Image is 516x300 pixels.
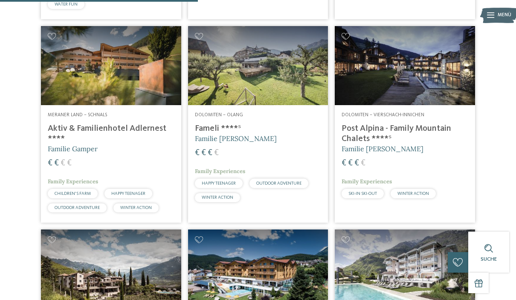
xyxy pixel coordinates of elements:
[354,159,359,168] span: €
[348,159,353,168] span: €
[55,206,100,210] span: OUTDOOR ADVENTURE
[256,181,301,185] span: OUTDOOR ADVENTURE
[342,112,424,118] span: Dolomiten – Vierschach-Innichen
[208,149,212,157] span: €
[48,112,107,118] span: Meraner Land – Schnals
[55,191,91,196] span: CHILDREN’S FARM
[67,159,72,168] span: €
[48,159,52,168] span: €
[195,149,200,157] span: €
[61,159,65,168] span: €
[348,191,377,196] span: SKI-IN SKI-OUT
[335,26,475,223] a: Familienhotels gesucht? Hier findet ihr die besten! Dolomiten – Vierschach-Innichen Post Alpina -...
[188,26,328,105] img: Familienhotels gesucht? Hier findet ihr die besten!
[41,26,181,223] a: Familienhotels gesucht? Hier findet ihr die besten! Meraner Land – Schnals Aktiv & Familienhotel ...
[342,144,423,153] span: Familie [PERSON_NAME]
[48,144,98,153] span: Familie Gamper
[54,159,59,168] span: €
[111,191,145,196] span: HAPPY TEENAGER
[120,206,152,210] span: WINTER ACTION
[195,112,243,118] span: Dolomiten – Olang
[481,256,497,262] span: Suche
[202,195,233,200] span: WINTER ACTION
[48,124,174,144] h4: Aktiv & Familienhotel Adlernest ****
[397,191,429,196] span: WINTER ACTION
[55,2,78,6] span: WATER FUN
[342,178,392,185] span: Family Experiences
[335,26,475,105] img: Post Alpina - Family Mountain Chalets ****ˢ
[361,159,365,168] span: €
[195,134,277,143] span: Familie [PERSON_NAME]
[48,178,98,185] span: Family Experiences
[342,124,468,144] h4: Post Alpina - Family Mountain Chalets ****ˢ
[188,26,328,223] a: Familienhotels gesucht? Hier findet ihr die besten! Dolomiten – Olang Fameli ****ˢ Familie [PERSO...
[342,159,346,168] span: €
[201,149,206,157] span: €
[202,181,236,185] span: HAPPY TEENAGER
[195,168,245,175] span: Family Experiences
[41,26,181,105] img: Aktiv & Familienhotel Adlernest ****
[214,149,219,157] span: €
